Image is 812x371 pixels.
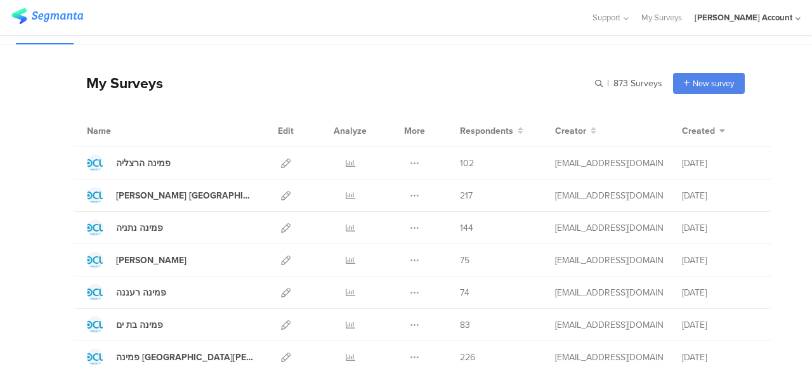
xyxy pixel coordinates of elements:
[593,11,620,23] span: Support
[555,254,663,267] div: odelya@ifocus-r.com
[116,254,187,267] div: פמינה אשקלון
[116,221,163,235] div: פמינה נתניה
[87,124,163,138] div: Name
[460,124,513,138] span: Respondents
[87,284,166,301] a: פמינה רעננה
[116,318,163,332] div: פמינה בת ים
[555,124,596,138] button: Creator
[74,72,163,94] div: My Surveys
[460,254,469,267] span: 75
[460,286,469,299] span: 74
[11,8,83,24] img: segmanta logo
[272,115,299,146] div: Edit
[682,124,725,138] button: Created
[682,221,758,235] div: [DATE]
[87,219,163,236] a: פמינה נתניה
[693,77,734,89] span: New survey
[613,77,662,90] span: 873 Surveys
[87,187,253,204] a: [PERSON_NAME] [GEOGRAPHIC_DATA]
[116,351,253,364] div: פמינה פתח תקווה
[331,115,369,146] div: Analyze
[460,157,474,170] span: 102
[555,124,586,138] span: Creator
[682,351,758,364] div: [DATE]
[555,221,663,235] div: odelya@ifocus-r.com
[605,77,611,90] span: |
[682,254,758,267] div: [DATE]
[695,11,792,23] div: [PERSON_NAME] Account
[682,318,758,332] div: [DATE]
[555,189,663,202] div: odelya@ifocus-r.com
[87,252,187,268] a: [PERSON_NAME]
[460,189,473,202] span: 217
[682,286,758,299] div: [DATE]
[87,349,253,365] a: פמינה [GEOGRAPHIC_DATA][PERSON_NAME]
[555,351,663,364] div: odelya@ifocus-r.com
[555,157,663,170] div: odelya@ifocus-r.com
[460,221,473,235] span: 144
[460,351,475,364] span: 226
[460,318,470,332] span: 83
[116,157,171,170] div: פמינה הרצליה
[555,286,663,299] div: odelya@ifocus-r.com
[401,115,428,146] div: More
[116,189,253,202] div: פמינה גרנד קניון חיפה
[460,124,523,138] button: Respondents
[555,318,663,332] div: odelya@ifocus-r.com
[87,155,171,171] a: פמינה הרצליה
[87,316,163,333] a: פמינה בת ים
[682,157,758,170] div: [DATE]
[116,286,166,299] div: פמינה רעננה
[682,189,758,202] div: [DATE]
[682,124,715,138] span: Created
